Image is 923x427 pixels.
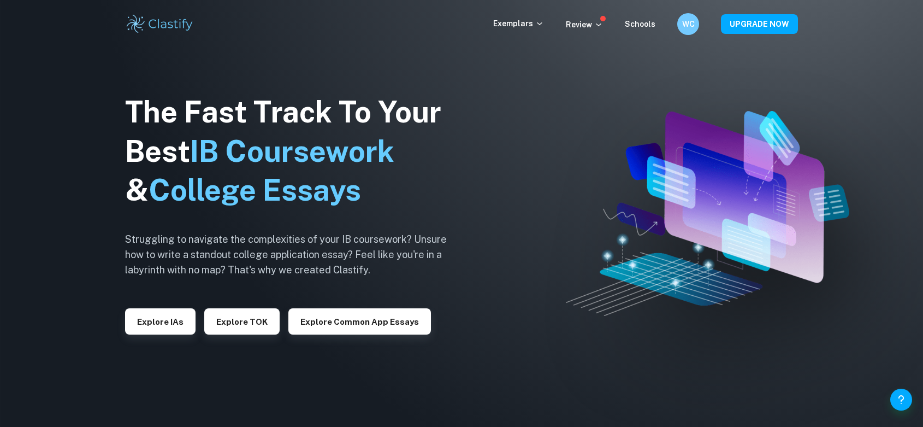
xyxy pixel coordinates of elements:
p: Exemplars [493,17,544,30]
button: UPGRADE NOW [721,14,798,34]
img: Clastify hero [566,111,849,316]
button: WC [677,13,699,35]
button: Help and Feedback [890,389,912,411]
img: Clastify logo [125,13,194,35]
h6: Struggling to navigate the complexities of your IB coursework? Unsure how to write a standout col... [125,232,464,278]
a: Schools [625,20,655,28]
span: IB Coursework [190,134,394,168]
a: Explore TOK [204,316,280,326]
button: Explore Common App essays [288,308,431,335]
button: Explore TOK [204,308,280,335]
a: Explore Common App essays [288,316,431,326]
h1: The Fast Track To Your Best & [125,92,464,210]
span: College Essays [149,173,361,207]
p: Review [566,19,603,31]
h6: WC [682,18,695,30]
a: Explore IAs [125,316,196,326]
button: Explore IAs [125,308,196,335]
